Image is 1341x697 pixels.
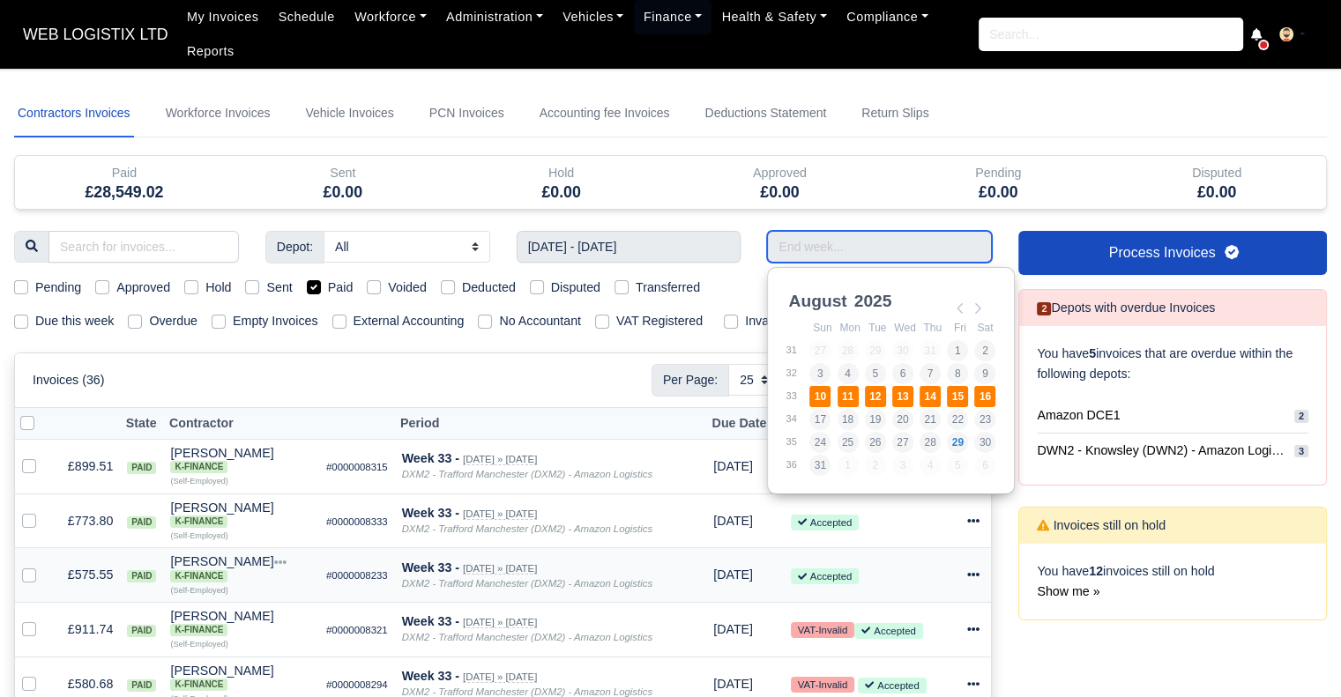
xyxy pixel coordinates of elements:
a: Accounting fee Invoices [536,90,674,137]
span: Amazon DCE1 [1037,405,1120,426]
span: paid [127,516,156,529]
div: Pending [902,163,1094,183]
th: Period [395,407,707,440]
abbr: Saturday [977,322,993,334]
small: Accepted [858,678,926,693]
button: 22 [947,409,968,430]
button: 17 [809,409,831,430]
div: [PERSON_NAME] [170,447,312,473]
span: paid [127,462,156,474]
span: K-Finance [170,515,227,528]
div: Hold [466,163,658,183]
div: [PERSON_NAME] [170,664,312,691]
label: No Accountant [499,311,581,331]
input: Search... [979,18,1243,51]
small: #0000008315 [326,462,388,472]
strong: 5 [1089,346,1096,360]
strong: 12 [1089,564,1103,578]
span: paid [127,570,156,582]
abbr: Thursday [923,322,942,334]
th: Due Date [706,407,784,440]
input: Start week... [517,231,741,263]
p: You have invoices that are overdue within the following depots: [1037,344,1308,384]
span: K-Finance [170,624,227,636]
button: 11 [838,386,859,407]
small: [DATE] » [DATE] [463,454,537,465]
button: 7 [920,363,941,384]
abbr: Monday [839,322,860,334]
small: (Self-Employed) [170,640,227,649]
a: Process Invoices [1018,231,1327,275]
div: Disputed [1121,163,1313,183]
div: [PERSON_NAME] K-Finance [170,664,312,691]
h6: Depots with overdue Invoices [1037,300,1215,315]
div: [PERSON_NAME] K-Finance [170,555,312,582]
td: £773.80 [50,493,120,548]
button: 4 [838,363,859,384]
small: #0000008294 [326,679,388,690]
label: Paid [328,278,354,298]
span: 12 hours from now [713,677,753,691]
small: #0000008233 [326,570,388,581]
td: 34 [786,408,809,431]
div: Approved [670,156,889,209]
small: (Self-Employed) [170,586,227,595]
button: Next Month [967,298,988,319]
small: #0000008321 [326,625,388,635]
div: [PERSON_NAME] [170,501,312,528]
span: paid [127,679,156,692]
button: 15 [947,386,968,407]
small: VAT-Invalid [791,622,854,638]
a: Vehicle Invoices [302,90,397,137]
small: [DATE] » [DATE] [463,617,537,628]
a: Return Slips [858,90,932,137]
td: 31 [786,339,809,362]
a: Amazon DCE1 2 [1037,398,1308,434]
div: Sent [234,156,452,209]
span: 12 hours from now [713,459,753,473]
span: DWN2 - Knowsley (DWN2) - Amazon Logistics (L34 7XL) [1037,441,1287,461]
div: [PERSON_NAME] K-Finance [170,501,312,528]
div: [PERSON_NAME] [170,610,312,636]
a: Show me » [1037,584,1099,598]
button: 10 [809,386,831,407]
td: £575.55 [50,548,120,603]
span: 2 [1294,410,1308,423]
i: DXM2 - Trafford Manchester (DXM2) - Amazon Logistics [402,578,652,589]
small: (Self-Employed) [170,477,227,486]
iframe: Chat Widget [1253,612,1341,697]
label: VAT Registered [616,311,703,331]
strong: Week 33 - [402,451,459,465]
abbr: Wednesday [894,322,915,334]
input: Use the arrow keys to pick a date [767,231,992,263]
strong: Week 33 - [402,560,459,575]
label: Transferred [636,278,700,298]
h5: £28,549.02 [28,183,220,202]
small: #0000008333 [326,516,388,527]
h6: Invoices (36) [33,373,105,388]
label: Invalid VAT [745,311,808,331]
div: Disputed [1107,156,1326,209]
button: 20 [892,409,913,430]
a: PCN Invoices [426,90,508,137]
label: Due this week [35,311,114,331]
span: 12 hours from now [713,622,753,636]
a: Reports [177,34,244,69]
span: 2 [1037,302,1051,315]
button: 27 [892,432,913,453]
button: 26 [865,432,886,453]
span: Per Page: [652,364,729,396]
span: 12 hours from now [713,514,753,528]
span: K-Finance [170,461,227,473]
button: 5 [865,363,886,384]
label: Voided [388,278,427,298]
button: 30 [974,432,995,453]
abbr: Sunday [813,322,831,334]
label: Disputed [551,278,600,298]
div: Paid [28,163,220,183]
div: 2025 [851,288,896,315]
td: 36 [786,454,809,477]
small: [DATE] » [DATE] [463,563,537,575]
i: DXM2 - Trafford Manchester (DXM2) - Amazon Logistics [402,686,652,697]
h6: Invoices still on hold [1037,518,1166,533]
